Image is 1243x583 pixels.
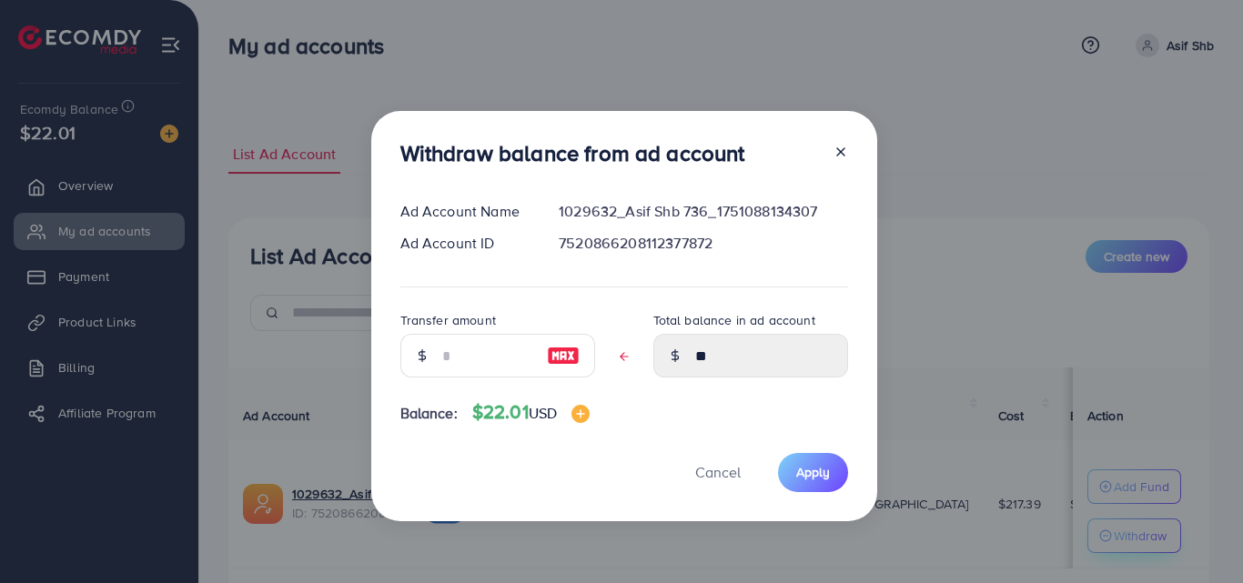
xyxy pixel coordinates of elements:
[571,405,590,423] img: image
[778,453,848,492] button: Apply
[400,140,745,166] h3: Withdraw balance from ad account
[544,201,862,222] div: 1029632_Asif Shb 736_1751088134307
[386,201,545,222] div: Ad Account Name
[547,345,580,367] img: image
[544,233,862,254] div: 7520866208112377872
[695,462,741,482] span: Cancel
[529,403,557,423] span: USD
[796,463,830,481] span: Apply
[472,401,590,424] h4: $22.01
[672,453,763,492] button: Cancel
[653,311,815,329] label: Total balance in ad account
[400,403,458,424] span: Balance:
[400,311,496,329] label: Transfer amount
[386,233,545,254] div: Ad Account ID
[1166,501,1229,569] iframe: Chat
